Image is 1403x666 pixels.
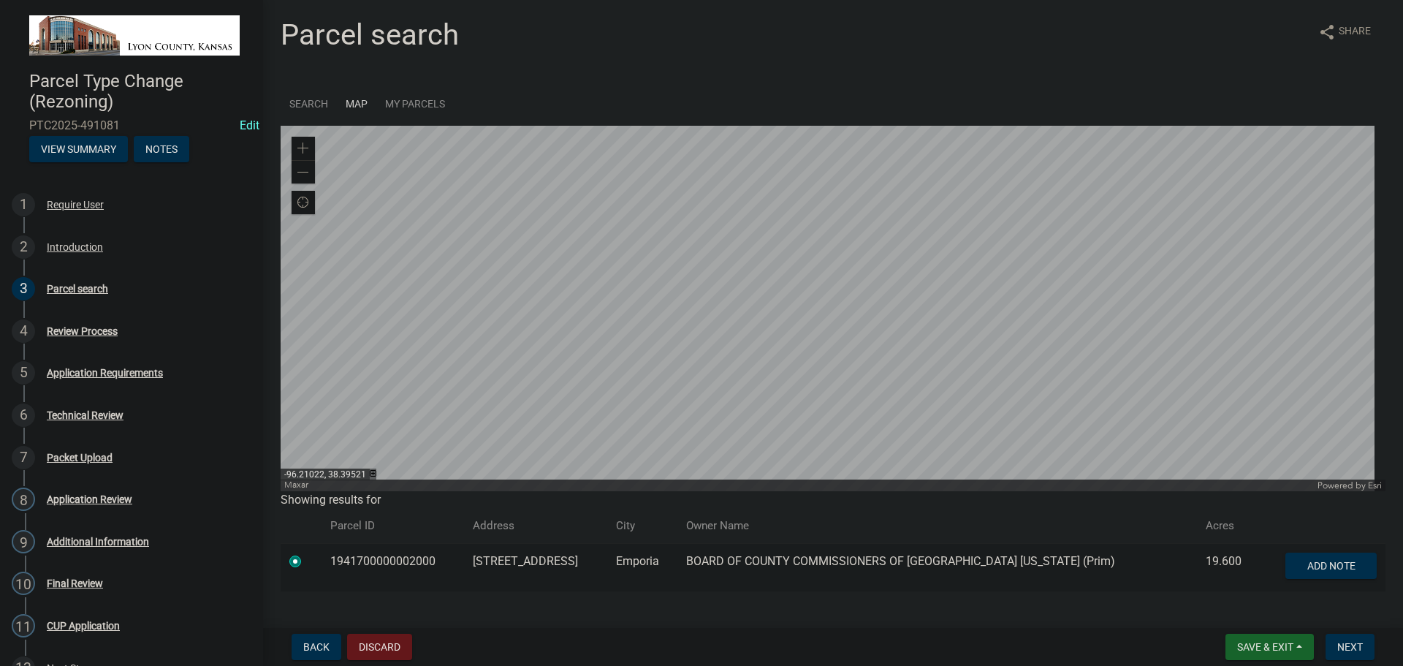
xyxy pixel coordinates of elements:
div: Review Process [47,326,118,336]
img: Lyon County, Kansas [29,15,240,56]
div: 10 [12,572,35,595]
td: 19.600 [1197,543,1259,591]
td: Emporia [607,543,678,591]
div: Application Review [47,494,132,504]
button: Discard [347,634,412,660]
th: Parcel ID [322,509,464,543]
i: share [1318,23,1336,41]
div: Parcel search [47,284,108,294]
div: 6 [12,404,35,427]
button: Notes [134,136,189,162]
button: Add Note [1285,553,1377,579]
div: Additional Information [47,537,149,547]
div: Zoom in [292,137,315,160]
div: 8 [12,488,35,511]
div: Introduction [47,242,103,252]
div: 11 [12,614,35,637]
button: shareShare [1307,18,1383,46]
button: View Summary [29,136,128,162]
div: 7 [12,446,35,469]
div: Technical Review [47,410,123,420]
button: Next [1326,634,1375,660]
td: 1941700000002000 [322,543,464,591]
div: Powered by [1314,480,1385,491]
div: Final Review [47,578,103,589]
a: Edit [240,118,259,132]
h4: Parcel Type Change (Rezoning) [29,71,251,113]
a: Search [281,82,337,126]
span: Next [1337,641,1363,653]
div: 1 [12,193,35,216]
div: Application Requirements [47,368,163,378]
span: Back [303,641,330,653]
button: Back [292,634,341,660]
button: Save & Exit [1225,634,1314,660]
h1: Parcel search [281,18,459,53]
div: 9 [12,530,35,553]
wm-modal-confirm: Edit Application Number [240,118,259,132]
div: 4 [12,319,35,343]
div: Showing results for [281,491,1385,509]
a: Esri [1368,480,1382,491]
div: CUP Application [47,621,120,631]
div: Packet Upload [47,453,113,463]
div: 3 [12,277,35,300]
div: Require User [47,200,104,210]
a: My Parcels [376,82,454,126]
th: Acres [1197,509,1259,543]
wm-modal-confirm: Summary [29,144,128,156]
div: 2 [12,235,35,259]
div: Maxar [281,480,1314,491]
div: Zoom out [292,160,315,183]
td: [STREET_ADDRESS] [464,543,607,591]
th: Owner Name [677,509,1197,543]
div: 5 [12,361,35,385]
th: Address [464,509,607,543]
td: BOARD OF COUNTY COMMISSIONERS OF [GEOGRAPHIC_DATA] [US_STATE] (Prim) [677,543,1197,591]
span: Save & Exit [1237,641,1293,653]
th: City [607,509,678,543]
span: PTC2025-491081 [29,118,234,132]
span: Add Note [1307,559,1355,571]
div: Find my location [292,191,315,214]
a: Map [337,82,376,126]
wm-modal-confirm: Notes [134,144,189,156]
span: Share [1339,23,1371,41]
